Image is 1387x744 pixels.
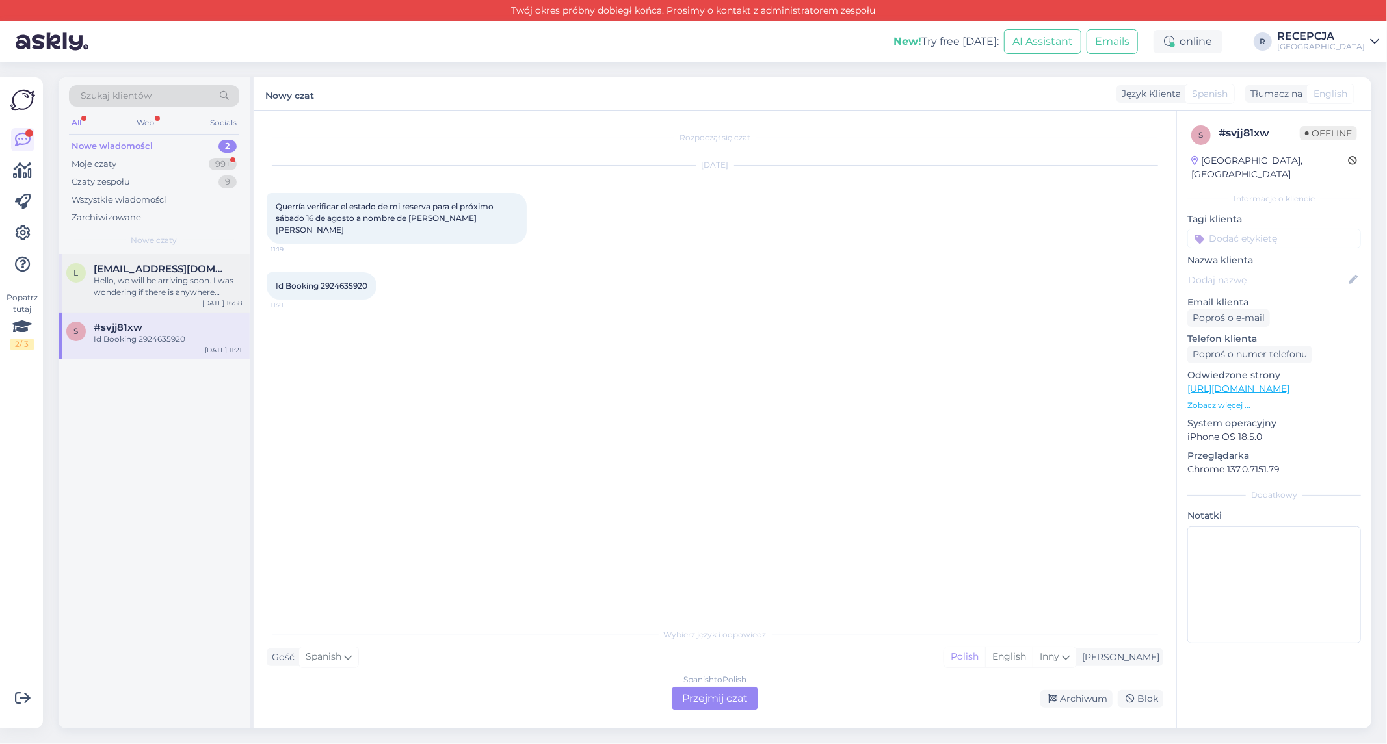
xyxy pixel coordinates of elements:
div: Poproś o numer telefonu [1187,346,1312,363]
div: [DATE] 16:58 [202,298,242,308]
p: Zobacz więcej ... [1187,400,1361,411]
p: iPhone OS 18.5.0 [1187,430,1361,444]
span: s [74,326,79,336]
div: Czaty zespołu [72,175,130,188]
span: Nowe czaty [131,235,178,246]
div: online [1154,30,1222,53]
span: Inny [1040,650,1059,662]
p: Przeglądarka [1187,449,1361,463]
p: Email klienta [1187,296,1361,309]
div: Wszystkie wiadomości [72,194,166,207]
div: [GEOGRAPHIC_DATA], [GEOGRAPHIC_DATA] [1191,154,1348,181]
img: Askly Logo [10,88,35,112]
p: System operacyjny [1187,417,1361,430]
div: Id Booking 2924635920 [94,333,242,345]
label: Nowy czat [265,85,314,103]
p: Chrome 137.0.7151.79 [1187,463,1361,476]
span: s [1199,130,1204,140]
span: Spanish [1192,87,1228,101]
div: Tłumacz na [1245,87,1302,101]
p: Telefon klienta [1187,332,1361,346]
span: 11:19 [271,244,319,254]
div: Spanish to Polish [683,674,746,686]
div: RECEPCJA [1277,31,1365,42]
div: All [69,114,84,131]
div: 9 [218,175,237,188]
span: English [1314,87,1347,101]
span: Szukaj klientów [81,89,152,103]
div: Wybierz język i odpowiedz [267,629,1163,641]
div: Socials [207,114,239,131]
a: [URL][DOMAIN_NAME] [1187,383,1289,394]
div: # svjj81xw [1219,125,1300,141]
div: 2 [218,140,237,153]
div: Zarchiwizowane [72,211,141,224]
div: Przejmij czat [672,687,758,710]
div: Dodatkowy [1187,489,1361,501]
p: Odwiedzone strony [1187,368,1361,382]
div: [DATE] 11:21 [205,345,242,355]
span: Querría verificar el estado de mi reserva para el próximo sábado 16 de agosto a nombre de [PERSON... [276,201,495,235]
div: Popatrz tutaj [10,292,34,350]
input: Dodaj nazwę [1188,273,1346,287]
div: Try free [DATE]: [893,34,999,49]
p: Notatki [1187,509,1361,522]
div: [GEOGRAPHIC_DATA] [1277,42,1365,52]
div: Język Klienta [1116,87,1181,101]
p: Tagi klienta [1187,212,1361,226]
div: Hello, we will be arriving soon. I was wondering if there is anywhere nearby to wash cloths. [94,275,242,298]
div: Gość [267,650,295,664]
div: Informacje o kliencie [1187,193,1361,205]
div: Archiwum [1040,690,1113,708]
button: AI Assistant [1004,29,1081,54]
a: RECEPCJA[GEOGRAPHIC_DATA] [1277,31,1379,52]
div: Poproś o e-mail [1187,309,1270,327]
p: Nazwa klienta [1187,253,1361,267]
div: [PERSON_NAME] [1077,650,1159,664]
span: l [74,268,79,277]
div: [DATE] [267,159,1163,171]
span: 11:21 [271,300,319,310]
div: Rozpoczął się czat [267,132,1163,144]
div: Polish [944,647,985,667]
div: 2 / 3 [10,339,34,350]
input: Dodać etykietę [1187,229,1361,248]
div: Blok [1118,690,1163,708]
span: #svjj81xw [94,322,142,333]
b: New! [893,35,921,47]
div: Nowe wiadomości [72,140,153,153]
span: lindahsinfo@yahoo.com [94,263,229,275]
span: Id Booking 2924635920 [276,281,367,290]
button: Emails [1087,29,1138,54]
span: Offline [1300,126,1357,140]
div: Web [135,114,157,131]
div: English [985,647,1033,667]
div: 99+ [209,158,237,171]
span: Spanish [306,650,341,664]
div: Moje czaty [72,158,116,171]
div: R [1254,32,1272,51]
